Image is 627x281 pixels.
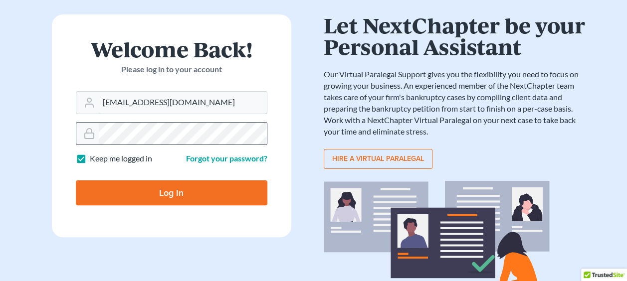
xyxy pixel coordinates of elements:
input: Email Address [99,92,267,114]
input: Log In [76,180,267,205]
h1: Welcome Back! [76,38,267,60]
p: Please log in to your account [76,64,267,75]
label: Keep me logged in [90,153,152,164]
h1: Let NextChapter be your Personal Assistant [324,14,588,57]
a: Hire a virtual paralegal [324,149,432,169]
p: Our Virtual Paralegal Support gives you the flexibility you need to focus on growing your busines... [324,69,588,137]
a: Forgot your password? [186,153,267,163]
